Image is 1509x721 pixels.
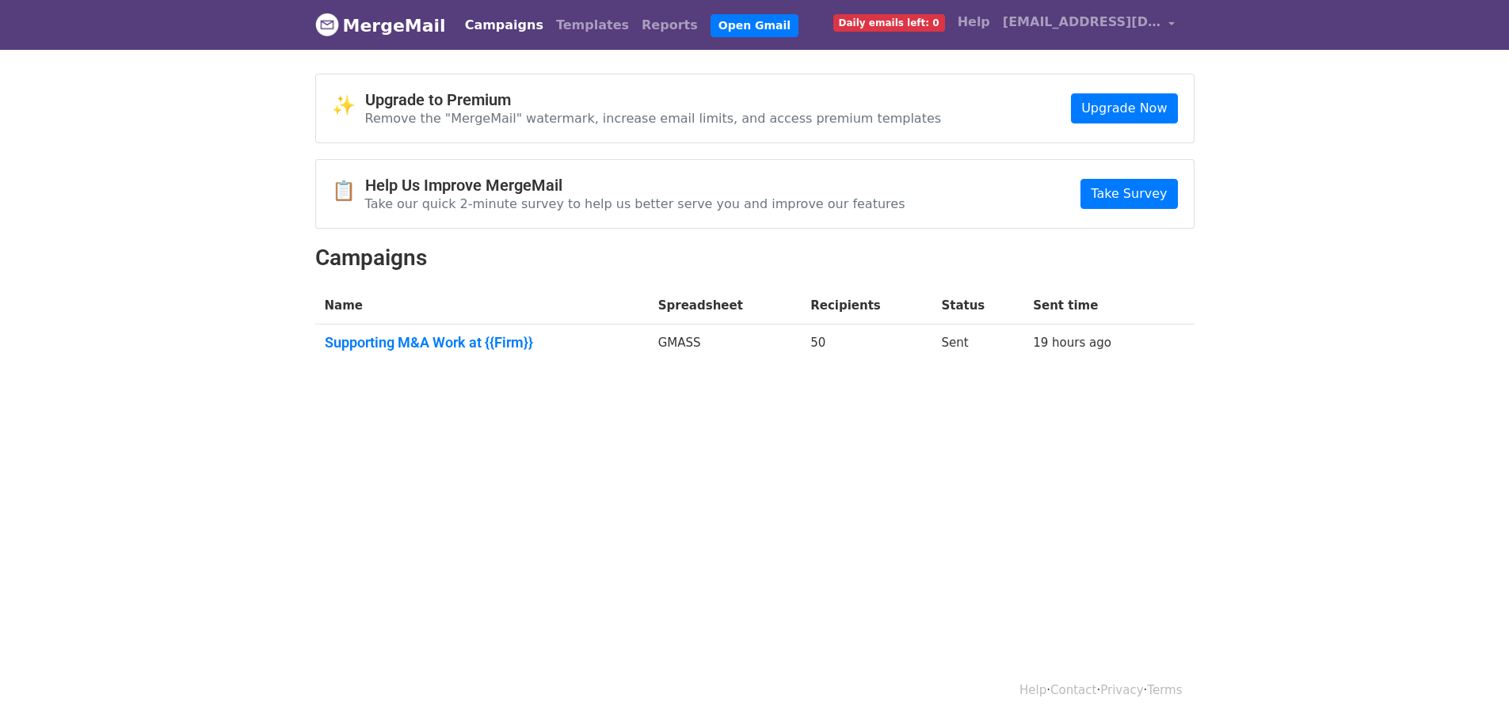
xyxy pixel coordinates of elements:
th: Sent time [1023,287,1166,324]
td: GMASS [649,324,801,367]
a: MergeMail [315,9,446,42]
th: Name [315,287,649,324]
a: Templates [550,9,635,41]
a: Reports [635,9,704,41]
th: Recipients [801,287,932,324]
td: Sent [932,324,1023,367]
th: Status [932,287,1023,324]
img: MergeMail logo [315,13,339,36]
span: ✨ [332,94,365,117]
p: Take our quick 2-minute survey to help us better serve you and improve our features [365,195,905,212]
span: [EMAIL_ADDRESS][DOMAIN_NAME] [1003,13,1161,32]
a: Contact [1050,683,1096,697]
a: [EMAIL_ADDRESS][DOMAIN_NAME] [996,6,1182,44]
a: 19 hours ago [1033,336,1111,350]
a: Take Survey [1080,179,1177,209]
a: Open Gmail [711,14,798,37]
th: Spreadsheet [649,287,801,324]
a: Campaigns [459,9,550,41]
a: Privacy [1100,683,1143,697]
a: Help [1019,683,1046,697]
span: 📋 [332,180,365,203]
a: Help [951,6,996,38]
a: Terms [1147,683,1182,697]
a: Daily emails left: 0 [827,6,951,38]
h2: Campaigns [315,245,1195,271]
h4: Help Us Improve MergeMail [365,176,905,195]
iframe: Chat Widget [1430,645,1509,721]
td: 50 [801,324,932,367]
p: Remove the "MergeMail" watermark, increase email limits, and access premium templates [365,110,942,127]
a: Upgrade Now [1071,93,1177,123]
h4: Upgrade to Premium [365,90,942,109]
span: Daily emails left: 0 [833,14,945,32]
a: Supporting M&A Work at {{Firm}} [325,334,639,351]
